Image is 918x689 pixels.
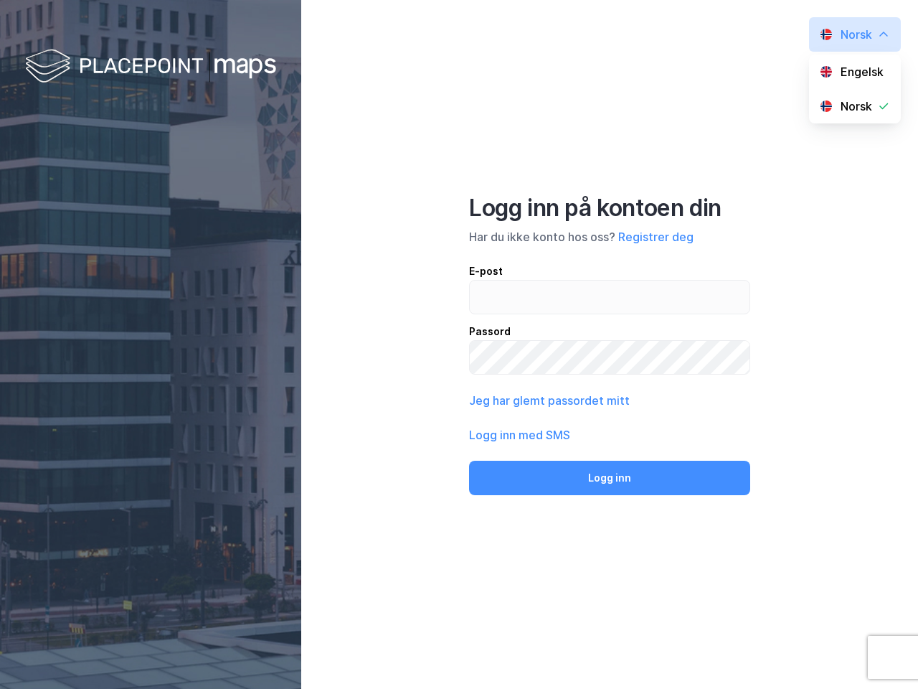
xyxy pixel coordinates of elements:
[469,426,570,444] button: Logg inn med SMS
[618,228,694,245] button: Registrer deg
[469,194,750,222] div: Logg inn på kontoen din
[469,263,750,280] div: E-post
[841,63,884,80] div: Engelsk
[469,228,750,245] div: Har du ikke konto hos oss?
[469,461,750,495] button: Logg inn
[469,323,750,340] div: Passord
[469,392,630,409] button: Jeg har glemt passordet mitt
[846,620,918,689] iframe: Chat Widget
[25,46,276,88] img: logo-white.f07954bde2210d2a523dddb988cd2aa7.svg
[841,26,872,43] div: Norsk
[841,98,872,115] div: Norsk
